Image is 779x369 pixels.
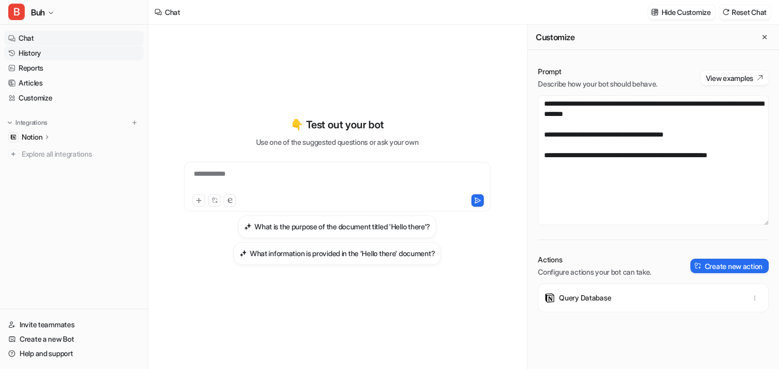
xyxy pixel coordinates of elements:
[4,61,144,75] a: Reports
[256,137,419,147] p: Use one of the suggested questions or ask your own
[165,7,180,18] div: Chat
[536,32,574,42] h2: Customize
[648,5,715,20] button: Hide Customize
[722,8,730,16] img: reset
[233,242,441,265] button: What information is provided in the 'Hello there' document?What information is provided in the 'H...
[758,31,771,43] button: Close flyout
[4,31,144,45] a: Chat
[22,146,140,162] span: Explore all integrations
[22,132,42,142] p: Notion
[559,293,611,303] p: Query Database
[31,5,45,20] span: Buh
[4,332,144,346] a: Create a new Bot
[538,255,651,265] p: Actions
[701,71,769,85] button: View examples
[4,147,144,161] a: Explore all integrations
[4,118,50,128] button: Integrations
[4,346,144,361] a: Help and support
[8,4,25,20] span: B
[238,215,436,238] button: What is the purpose of the document titled 'Hello there'?What is the purpose of the document titl...
[291,117,383,132] p: 👇 Test out your bot
[4,76,144,90] a: Articles
[4,91,144,105] a: Customize
[250,248,435,259] h3: What information is provided in the 'Hello there' document?
[690,259,769,273] button: Create new action
[8,149,19,159] img: explore all integrations
[15,119,47,127] p: Integrations
[538,66,657,77] p: Prompt
[131,119,138,126] img: menu_add.svg
[538,267,651,277] p: Configure actions your bot can take.
[719,5,771,20] button: Reset Chat
[651,8,658,16] img: customize
[10,134,16,140] img: Notion
[4,317,144,332] a: Invite teammates
[255,221,430,232] h3: What is the purpose of the document titled 'Hello there'?
[695,262,702,270] img: create-action-icon.svg
[538,79,657,89] p: Describe how your bot should behave.
[662,7,711,18] p: Hide Customize
[4,46,144,60] a: History
[244,223,251,230] img: What is the purpose of the document titled 'Hello there'?
[545,293,555,303] img: Query Database icon
[240,249,247,257] img: What information is provided in the 'Hello there' document?
[6,119,13,126] img: expand menu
